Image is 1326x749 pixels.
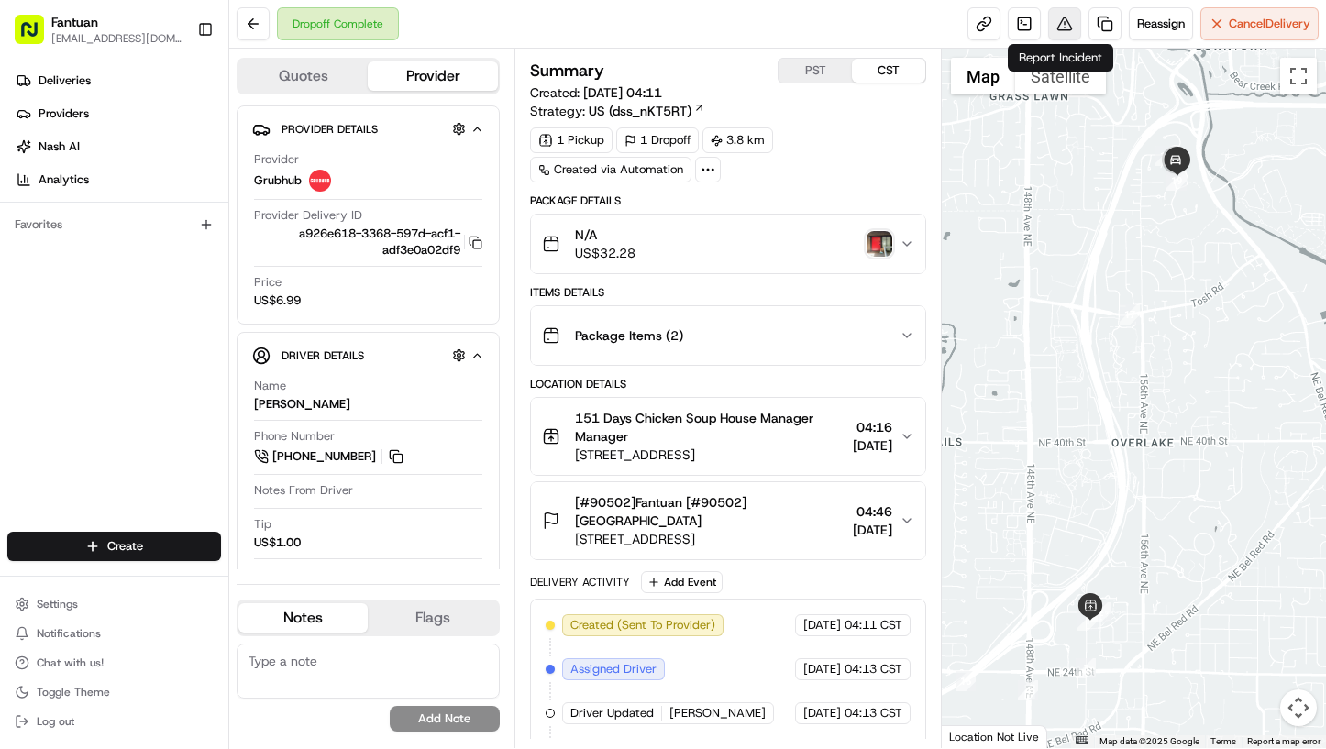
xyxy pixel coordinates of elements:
a: Nash AI [7,132,228,161]
span: Tip [254,516,271,533]
div: Delivery Activity [530,575,630,589]
button: Map camera controls [1280,689,1317,726]
div: 2 [1090,602,1111,622]
a: Analytics [7,165,228,194]
span: [#90502]Fantuan [#90502][GEOGRAPHIC_DATA] [575,493,845,530]
span: Color [254,567,282,583]
a: Open this area in Google Maps (opens a new window) [946,724,1007,748]
h3: Summary [530,62,604,79]
div: Package Details [530,193,926,208]
button: Fantuan[EMAIL_ADDRESS][DOMAIN_NAME] [7,7,190,51]
span: 04:13 CST [845,661,902,677]
a: US (dss_nKT5RT) [589,102,705,120]
div: Report Incident [1008,44,1113,72]
div: Strategy: [530,102,705,120]
button: Log out [7,709,221,734]
div: Location Details [530,377,926,391]
img: Nash [18,18,55,55]
span: • [152,334,159,348]
span: Notifications [37,626,101,641]
span: 04:11 CST [845,617,902,633]
span: Created: [530,83,662,102]
span: N/A [575,226,635,244]
span: [PERSON_NAME] [57,334,149,348]
p: Welcome 👋 [18,73,334,103]
div: 3 [1076,658,1096,678]
button: Fantuan [51,13,98,31]
a: Terms (opens in new tab) [1210,736,1236,746]
span: 8月15日 [162,334,205,348]
button: Add Event [641,571,723,593]
span: Cancel Delivery [1229,16,1310,32]
button: Quotes [238,61,368,91]
button: Driver Details [252,340,484,370]
span: [DATE] [803,617,841,633]
span: [STREET_ADDRESS] [575,446,845,464]
span: Analytics [39,171,89,188]
div: 19 [1166,171,1187,191]
span: Provider Delivery ID [254,207,362,224]
div: Location Not Live [942,725,1047,748]
span: Log out [37,714,74,729]
button: Settings [7,591,221,617]
span: 04:46 [853,502,892,521]
span: Nash AI [39,138,80,155]
span: [DATE] [803,661,841,677]
span: [DATE] [803,705,841,721]
div: Past conversations [18,238,123,253]
button: Chat with us! [7,650,221,676]
a: Created via Automation [530,157,691,182]
button: Keyboard shortcuts [1076,736,1088,744]
img: photo_proof_of_delivery image [867,231,892,257]
button: Toggle fullscreen view [1280,58,1317,94]
button: Package Items (2) [531,306,925,365]
a: Powered byPylon [129,454,222,468]
span: 04:16 [853,418,892,436]
span: US$32.28 [575,244,635,262]
span: Settings [37,597,78,611]
button: Provider Details [252,114,484,144]
div: 1 Dropoff [616,127,699,153]
button: Notifications [7,621,221,646]
a: Report a map error [1247,736,1320,746]
span: 151 Days Chicken Soup House Manager Manager [575,409,845,446]
span: [DATE] [853,521,892,539]
span: [DATE] [853,436,892,455]
button: [#90502]Fantuan [#90502][GEOGRAPHIC_DATA][STREET_ADDRESS]04:46[DATE] [531,482,925,559]
div: 17 [1120,304,1140,325]
span: Create [107,538,143,555]
span: Notes From Driver [254,482,353,499]
div: 18 [1155,146,1176,166]
span: Toggle Theme [37,685,110,699]
button: a926e618-3368-597d-acf1-adf3e0a02df9 [254,226,482,259]
button: CST [852,59,925,83]
span: [DATE] 04:11 [583,84,662,101]
span: Reassign [1137,16,1185,32]
a: Providers [7,99,228,128]
button: Notes [238,603,368,633]
button: Show street map [951,58,1015,94]
span: Pylon [182,455,222,468]
div: 1 [1077,611,1098,631]
span: • [152,284,159,299]
div: US$1.00 [254,534,301,551]
span: [PHONE_NUMBER] [272,448,376,465]
button: PST [779,59,852,83]
div: 3.8 km [702,127,773,153]
button: Toggle Theme [7,679,221,705]
img: Google [946,724,1007,748]
img: 1736555255976-a54dd68f-1ca7-489b-9aae-adbdc363a1c4 [18,175,51,208]
a: Deliveries [7,66,228,95]
img: 1736555255976-a54dd68f-1ca7-489b-9aae-adbdc363a1c4 [37,285,51,300]
span: Driver Updated [570,705,654,721]
img: 8571987876998_91fb9ceb93ad5c398215_72.jpg [39,175,72,208]
button: 151 Days Chicken Soup House Manager Manager[STREET_ADDRESS]04:16[DATE] [531,398,925,475]
span: US (dss_nKT5RT) [589,102,691,120]
span: Driver Details [282,348,364,363]
span: Grubhub [254,172,302,189]
button: Reassign [1129,7,1193,40]
span: Name [254,378,286,394]
span: Price [254,274,282,291]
